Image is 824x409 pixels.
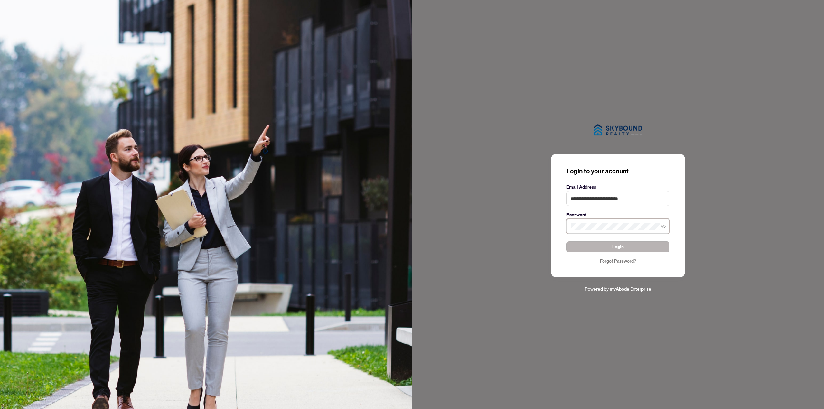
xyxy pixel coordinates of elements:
span: Powered by [585,286,609,292]
span: eye-invisible [661,224,666,228]
span: Login [612,242,624,252]
span: Enterprise [630,286,651,292]
button: Login [566,241,669,252]
img: ma-logo [586,116,650,143]
a: Forgot Password? [566,257,669,265]
h3: Login to your account [566,167,669,176]
label: Password [566,211,669,218]
label: Email Address [566,183,669,191]
a: myAbode [610,285,629,293]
